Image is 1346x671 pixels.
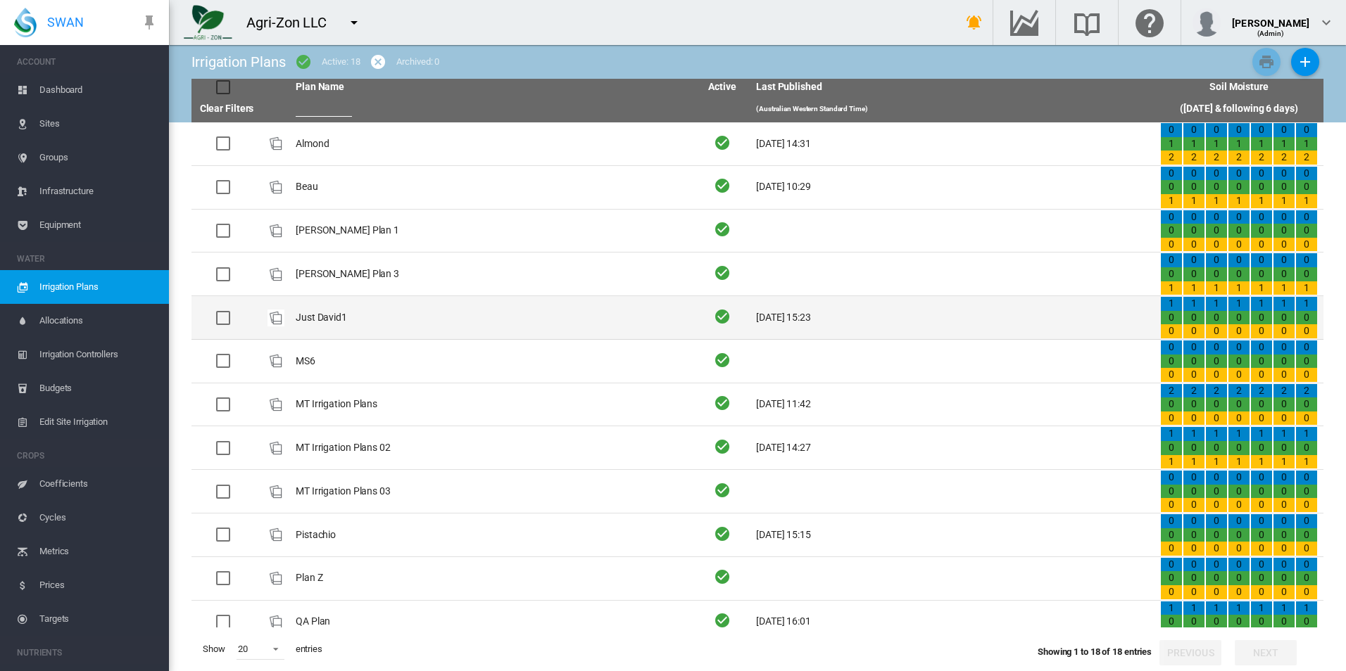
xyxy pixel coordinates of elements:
div: 0 [1161,224,1182,238]
div: 0 [1183,253,1205,267]
span: Sites [39,107,158,141]
td: 0 0 1 0 0 1 0 0 1 0 0 1 0 0 1 0 0 1 0 0 1 [1155,166,1323,209]
td: 0 0 0 0 0 0 0 0 0 0 0 0 0 0 0 0 0 0 0 0 0 [1155,470,1323,513]
div: 1 [1161,281,1182,295]
div: 0 [1206,253,1227,267]
div: 0 [1273,571,1295,585]
div: 0 [1296,123,1317,137]
div: 0 [1228,224,1250,238]
div: 0 [1161,253,1182,267]
div: 0 [1296,498,1317,512]
div: 0 [1273,167,1295,181]
td: Almond [290,122,694,165]
img: SWAN-Landscape-Logo-Colour-drop.png [14,8,37,37]
button: icon-menu-down [340,8,368,37]
div: 0 [1183,571,1205,585]
div: 0 [1296,397,1317,411]
div: 1 [1161,427,1182,441]
span: Cycles [39,501,158,535]
img: product-image-placeholder.png [268,309,284,326]
button: Add New Plan [1291,48,1319,76]
div: 0 [1251,397,1272,411]
div: 1 [1161,297,1182,311]
div: 0 [1251,123,1272,137]
div: 0 [1296,585,1317,599]
td: 1 0 1 1 0 1 1 0 1 1 0 1 1 0 1 1 0 1 1 0 1 [1155,426,1323,469]
div: 0 [1296,441,1317,455]
span: Irrigation Plans [39,270,158,304]
div: 1 [1183,601,1205,615]
div: 0 [1251,471,1272,485]
div: 1 [1251,297,1272,311]
div: 1 [1161,137,1182,151]
div: 0 [1228,397,1250,411]
img: product-image-placeholder.png [268,179,284,196]
div: 0 [1296,324,1317,338]
div: 0 [1273,585,1295,599]
div: 0 [1228,180,1250,194]
td: Beau [290,166,694,209]
div: 1 [1228,455,1250,469]
div: 0 [1206,498,1227,512]
div: 0 [1161,368,1182,382]
div: 1 [1251,137,1272,151]
div: 0 [1161,354,1182,369]
div: 0 [1206,354,1227,369]
div: 0 [1228,167,1250,181]
div: 0 [1251,324,1272,338]
div: 1 [1228,427,1250,441]
div: 2 [1296,384,1317,398]
div: 0 [1273,411,1295,426]
span: Dashboard [39,73,158,107]
div: 0 [1296,224,1317,238]
div: 1 [1273,137,1295,151]
span: Irrigation Controllers [39,338,158,371]
div: 0 [1251,485,1272,499]
div: 0 [1183,514,1205,528]
div: 0 [1161,441,1182,455]
div: 0 [1273,210,1295,224]
div: 1 [1273,297,1295,311]
div: 0 [1206,585,1227,599]
div: 0 [1206,558,1227,572]
div: 0 [1183,498,1205,512]
td: 0 0 0 0 0 0 0 0 0 0 0 0 0 0 0 0 0 0 0 0 0 [1155,557,1323,600]
div: 0 [1228,528,1250,542]
div: 0 [1296,411,1317,426]
div: 1 [1251,427,1272,441]
div: 0 [1161,311,1182,325]
div: 0 [1273,311,1295,325]
td: [DATE] 15:23 [750,296,1155,339]
div: 0 [1183,238,1205,252]
div: 0 [1183,411,1205,426]
div: 1 [1161,194,1182,208]
div: 1 [1296,455,1317,469]
div: 0 [1206,397,1227,411]
span: Groups [39,141,158,174]
div: 0 [1206,340,1227,354]
div: 0 [1296,514,1317,528]
div: 0 [1183,542,1205,556]
img: profile.jpg [1193,8,1221,37]
div: 1 [1296,281,1317,295]
div: 0 [1296,180,1317,194]
div: 2 [1183,384,1205,398]
div: 0 [1161,180,1182,194]
div: 0 [1161,528,1182,542]
div: 0 [1228,253,1250,267]
div: 0 [1206,441,1227,455]
div: 1 [1206,297,1227,311]
div: 1 [1296,137,1317,151]
div: 0 [1273,542,1295,556]
div: 0 [1206,267,1227,281]
div: 0 [1296,210,1317,224]
td: MT Irrigation Plans 03 [290,470,694,513]
div: 0 [1273,224,1295,238]
div: 0 [1228,238,1250,252]
div: 0 [1273,324,1295,338]
span: Allocations [39,304,158,338]
div: 0 [1161,571,1182,585]
div: 0 [1251,340,1272,354]
span: Metrics [39,535,158,568]
div: 0 [1183,123,1205,137]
